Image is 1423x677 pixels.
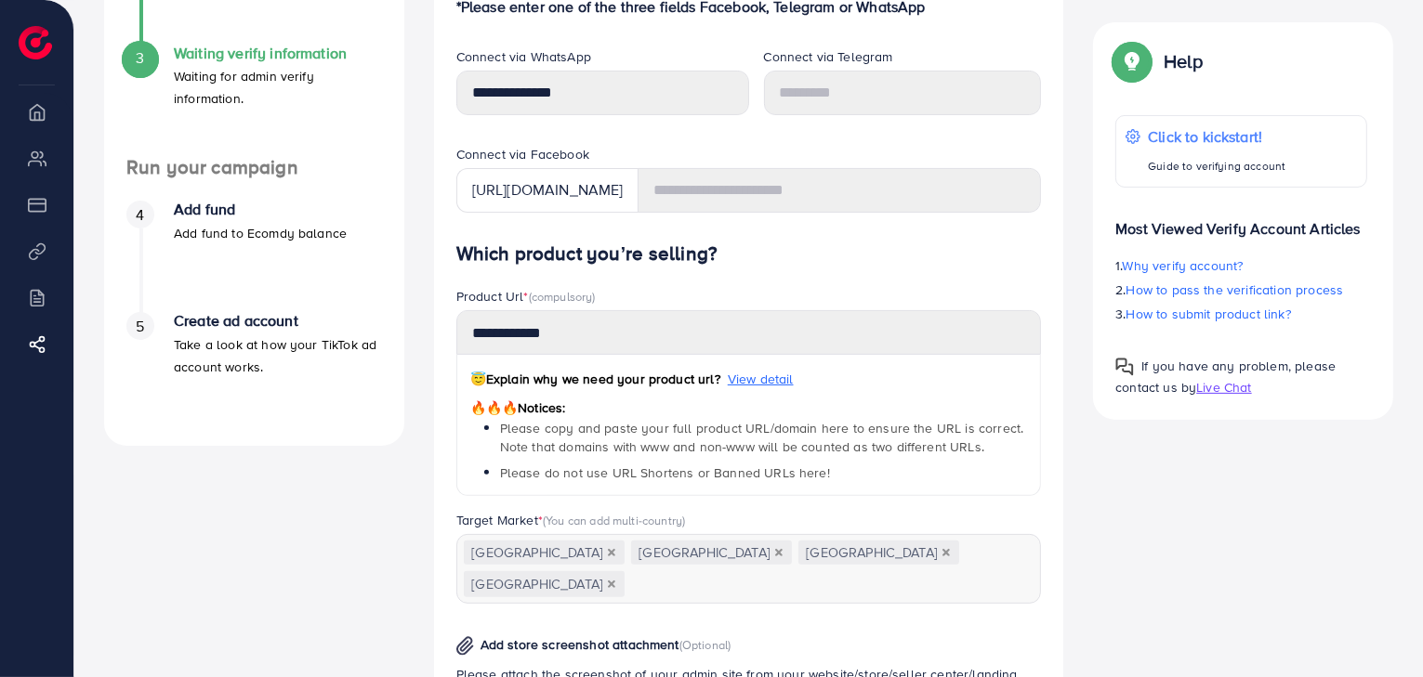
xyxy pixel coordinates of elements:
span: 3 [136,47,144,69]
button: Deselect United States [607,548,616,557]
p: Click to kickstart! [1148,125,1285,148]
label: Connect via WhatsApp [456,47,591,66]
span: Why verify account? [1123,256,1244,275]
span: [GEOGRAPHIC_DATA] [464,571,625,597]
button: Deselect United Kingdom [774,548,784,557]
li: Add fund [104,201,404,312]
span: [GEOGRAPHIC_DATA] [798,540,959,565]
p: 2. [1115,279,1367,301]
p: Take a look at how your TikTok ad account works. [174,333,382,378]
span: Please copy and paste your full product URL/domain here to ensure the URL is correct. Note that d... [500,419,1024,456]
p: 3. [1115,303,1367,325]
p: Add fund to Ecomdy balance [174,222,347,244]
input: Search for option [626,570,1018,599]
span: Add store screenshot attachment [481,635,679,654]
span: (compulsory) [529,288,596,305]
p: Guide to verifying account [1148,155,1285,177]
span: (You can add multi-country) [543,512,685,528]
li: Waiting verify information [104,45,404,156]
span: Notices: [470,398,566,417]
h4: Which product you’re selling? [456,242,1042,266]
span: 😇 [470,370,486,388]
h4: Waiting verify information [174,45,382,62]
span: Please do not use URL Shortens or Banned URLs here! [500,463,830,482]
span: [GEOGRAPHIC_DATA] [631,540,792,565]
p: 1. [1115,254,1367,277]
h4: Create ad account [174,312,382,330]
span: Explain why we need your product url? [470,370,720,388]
label: Connect via Telegram [764,47,893,66]
h4: Add fund [174,201,347,218]
span: If you have any problem, please contact us by [1115,357,1336,397]
span: 5 [136,316,144,337]
img: Popup guide [1115,358,1134,376]
span: Live Chat [1196,378,1251,397]
label: Connect via Facebook [456,145,589,163]
div: Search for option [456,534,1042,603]
p: Waiting for admin verify information. [174,65,382,110]
div: [URL][DOMAIN_NAME] [456,168,639,213]
p: Help [1164,50,1203,72]
span: 🔥🔥🔥 [470,398,518,417]
span: How to pass the verification process [1127,280,1344,299]
li: Create ad account [104,312,404,423]
span: How to submit product link? [1127,305,1291,323]
span: View detail [728,370,794,388]
button: Deselect Australia [942,548,951,557]
img: Popup guide [1115,45,1149,78]
span: (Optional) [679,636,731,653]
span: 4 [136,204,144,226]
p: Most Viewed Verify Account Articles [1115,202,1367,240]
label: Target Market [456,511,686,529]
label: Product Url [456,287,596,306]
span: [GEOGRAPHIC_DATA] [464,540,625,565]
h4: Run your campaign [104,156,404,179]
iframe: Chat [1344,593,1409,663]
button: Deselect Singapore [607,579,616,589]
img: logo [19,26,52,59]
img: img [456,636,474,656]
